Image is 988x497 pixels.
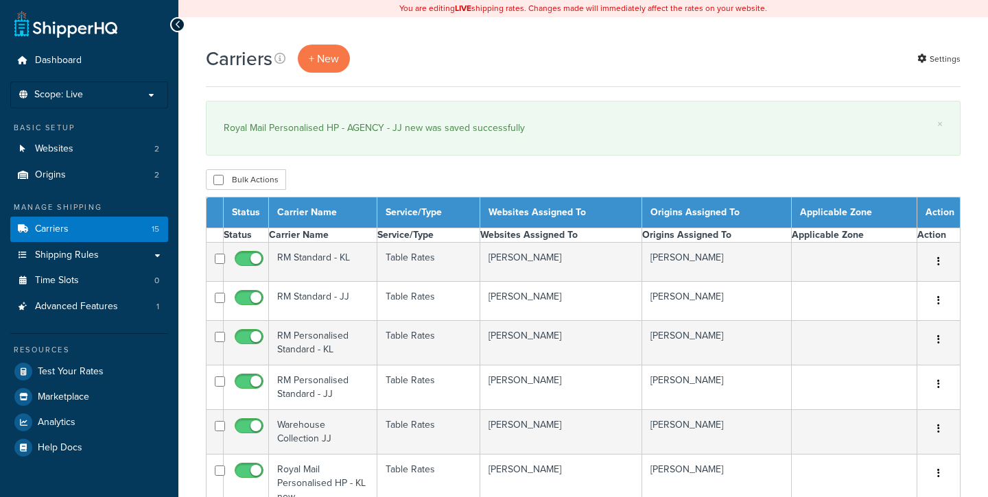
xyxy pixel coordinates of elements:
[224,119,943,138] div: Royal Mail Personalised HP - AGENCY - JJ new was saved successfully
[156,301,159,313] span: 1
[377,321,480,365] td: Table Rates
[10,359,168,384] a: Test Your Rates
[269,228,377,243] th: Carrier Name
[38,366,104,378] span: Test Your Rates
[10,122,168,134] div: Basic Setup
[377,365,480,410] td: Table Rates
[642,365,791,410] td: [PERSON_NAME]
[10,344,168,356] div: Resources
[455,2,471,14] b: LIVE
[10,162,168,188] li: Origins
[269,365,377,410] td: RM Personalised Standard - JJ
[224,197,269,228] th: Status
[206,169,286,190] button: Bulk Actions
[480,243,642,282] td: [PERSON_NAME]
[917,228,961,243] th: Action
[10,162,168,188] a: Origins 2
[35,275,79,287] span: Time Slots
[35,223,69,235] span: Carriers
[35,55,82,66] span: Dashboard
[377,228,480,243] th: Service/Type
[377,282,480,321] td: Table Rates
[38,442,82,454] span: Help Docs
[10,136,168,162] li: Websites
[269,282,377,321] td: RM Standard - JJ
[269,197,377,228] th: Carrier Name
[642,197,791,228] th: Origins Assigned To
[35,250,99,261] span: Shipping Rules
[10,243,168,268] a: Shipping Rules
[480,410,642,454] td: [PERSON_NAME]
[937,119,943,130] a: ×
[480,282,642,321] td: [PERSON_NAME]
[10,268,168,293] li: Time Slots
[10,217,168,242] li: Carriers
[377,243,480,282] td: Table Rates
[14,10,117,38] a: ShipperHQ Home
[152,223,159,235] span: 15
[35,169,66,181] span: Origins
[10,268,168,293] a: Time Slots 0
[642,228,791,243] th: Origins Assigned To
[269,410,377,454] td: Warehouse Collection JJ
[642,410,791,454] td: [PERSON_NAME]
[34,89,83,101] span: Scope: Live
[298,45,350,73] a: + New
[480,321,642,365] td: [PERSON_NAME]
[480,228,642,243] th: Websites Assigned To
[35,301,118,313] span: Advanced Features
[154,143,159,155] span: 2
[206,45,272,72] h1: Carriers
[791,228,917,243] th: Applicable Zone
[35,143,73,155] span: Websites
[917,197,961,228] th: Action
[38,417,75,428] span: Analytics
[10,217,168,242] a: Carriers 15
[917,49,961,69] a: Settings
[10,294,168,319] li: Advanced Features
[10,385,168,409] a: Marketplace
[642,321,791,365] td: [PERSON_NAME]
[224,228,269,243] th: Status
[480,365,642,410] td: [PERSON_NAME]
[269,243,377,282] td: RM Standard - KL
[377,197,480,228] th: Service/Type
[377,410,480,454] td: Table Rates
[10,48,168,73] a: Dashboard
[480,197,642,228] th: Websites Assigned To
[642,282,791,321] td: [PERSON_NAME]
[10,202,168,213] div: Manage Shipping
[642,243,791,282] td: [PERSON_NAME]
[38,391,89,403] span: Marketplace
[10,136,168,162] a: Websites 2
[10,435,168,460] a: Help Docs
[10,410,168,435] a: Analytics
[154,169,159,181] span: 2
[154,275,159,287] span: 0
[269,321,377,365] td: RM Personalised Standard - KL
[10,294,168,319] a: Advanced Features 1
[791,197,917,228] th: Applicable Zone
